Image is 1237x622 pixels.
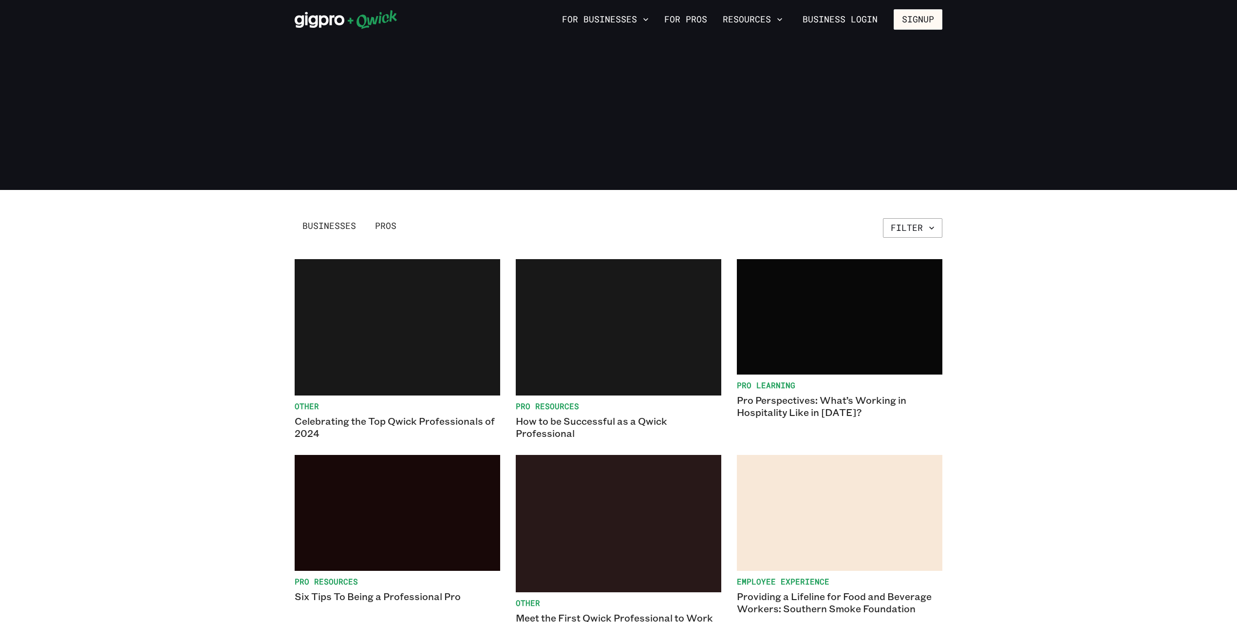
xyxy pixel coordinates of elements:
[295,259,500,439] a: OtherCelebrating the Top Qwick Professionals of 2024
[794,9,886,30] a: Business Login
[558,11,653,28] button: For Businesses
[295,590,500,603] p: Six Tips To Being a Professional Pro
[737,380,942,390] span: Pro Learning
[516,401,721,411] span: Pro Resources
[295,577,500,586] span: Pro Resources
[737,577,942,586] span: Employee Experience
[883,218,942,238] button: Filter
[375,221,396,231] span: Pros
[516,259,721,439] a: Pro ResourcesHow to be Successful as a Qwick Professional
[302,221,356,231] span: Businesses
[295,401,500,411] span: Other
[894,9,942,30] button: Signup
[516,415,721,439] p: How to be Successful as a Qwick Professional
[516,598,721,608] span: Other
[737,394,942,418] p: Pro Perspectives: What’s Working in Hospitality Like in [DATE]?
[737,590,942,615] p: Providing a Lifeline for Food and Beverage Workers: Southern Smoke Foundation
[719,11,787,28] button: Resources
[660,11,711,28] a: For Pros
[295,415,500,439] p: Celebrating the Top Qwick Professionals of 2024
[737,259,942,439] a: Pro LearningPro Perspectives: What’s Working in Hospitality Like in [DATE]?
